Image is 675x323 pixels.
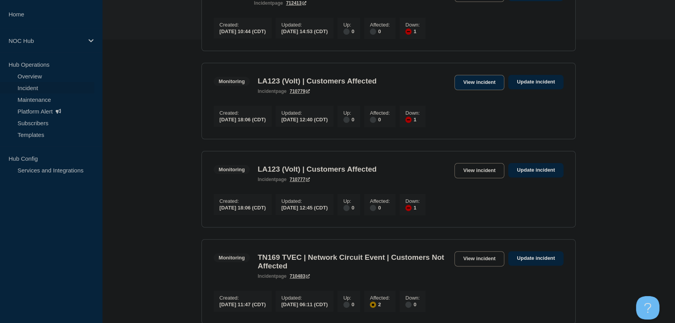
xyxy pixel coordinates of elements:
[370,116,390,123] div: 0
[258,165,376,174] h3: LA123 (Volt) | Customers Affected
[219,198,266,204] p: Created :
[636,296,659,319] iframe: Help Scout Beacon - Open
[405,116,420,123] div: 1
[9,37,83,44] p: NOC Hub
[405,302,412,308] div: disabled
[219,295,266,301] p: Created :
[281,295,328,301] p: Updated :
[405,28,420,35] div: 1
[219,301,266,307] div: [DATE] 11:47 (CDT)
[370,295,390,301] p: Affected :
[405,204,420,211] div: 1
[343,28,350,35] div: disabled
[254,0,283,6] p: page
[219,22,266,28] p: Created :
[343,110,354,116] p: Up :
[508,163,564,177] a: Update incident
[370,28,390,35] div: 0
[343,198,354,204] p: Up :
[258,177,286,182] p: page
[290,177,310,182] a: 710777
[370,198,390,204] p: Affected :
[343,302,350,308] div: disabled
[343,295,354,301] p: Up :
[214,77,250,86] span: Monitoring
[405,205,412,211] div: down
[214,165,250,174] span: Monitoring
[454,75,505,90] a: View incident
[343,117,350,123] div: disabled
[508,251,564,266] a: Update incident
[281,204,328,211] div: [DATE] 12:45 (CDT)
[258,89,286,94] p: page
[405,28,412,35] div: down
[370,301,390,308] div: 2
[370,22,390,28] p: Affected :
[219,204,266,211] div: [DATE] 18:06 (CDT)
[343,22,354,28] p: Up :
[219,116,266,122] div: [DATE] 18:06 (CDT)
[405,198,420,204] p: Down :
[258,77,376,85] h3: LA123 (Volt) | Customers Affected
[281,28,328,34] div: [DATE] 14:53 (CDT)
[281,110,328,116] p: Updated :
[219,28,266,34] div: [DATE] 10:44 (CDT)
[343,116,354,123] div: 0
[281,301,328,307] div: [DATE] 06:11 (CDT)
[454,251,505,266] a: View incident
[281,116,328,122] div: [DATE] 12:40 (CDT)
[370,204,390,211] div: 0
[286,0,306,6] a: 712413
[254,0,272,6] span: incident
[214,253,250,262] span: Monitoring
[258,273,276,279] span: incident
[370,117,376,123] div: disabled
[219,110,266,116] p: Created :
[405,301,420,308] div: 0
[370,28,376,35] div: disabled
[370,110,390,116] p: Affected :
[370,302,376,308] div: affected
[343,204,354,211] div: 0
[281,22,328,28] p: Updated :
[343,301,354,308] div: 0
[370,205,376,211] div: disabled
[343,205,350,211] div: disabled
[290,273,310,279] a: 710483
[281,198,328,204] p: Updated :
[454,163,505,178] a: View incident
[343,28,354,35] div: 0
[405,295,420,301] p: Down :
[258,253,450,270] h3: TN169 TVEC | Network Circuit Event | Customers Not Affected
[405,110,420,116] p: Down :
[258,89,276,94] span: incident
[508,75,564,89] a: Update incident
[258,273,286,279] p: page
[290,89,310,94] a: 710779
[258,177,276,182] span: incident
[405,117,412,123] div: down
[405,22,420,28] p: Down :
